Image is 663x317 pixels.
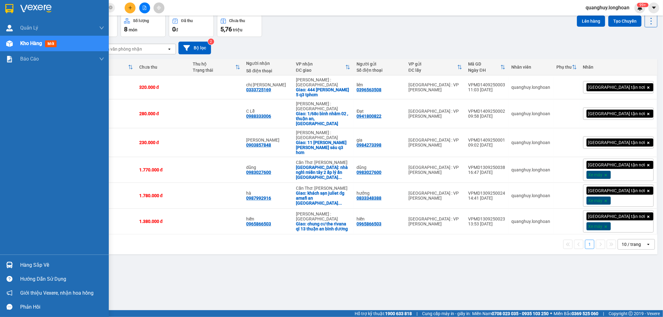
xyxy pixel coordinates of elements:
[468,196,505,201] div: 14:41 [DATE]
[357,109,402,114] div: Đạt
[622,241,641,247] div: 10 / trang
[246,61,290,66] div: Người nhận
[296,111,351,126] div: Giao: 1/68c bình nhâm 02 , thuận an, Bình Dương
[651,5,657,11] span: caret-down
[129,27,137,32] span: món
[468,109,505,114] div: VPMD1409250002
[385,311,412,316] strong: 1900 633 818
[554,59,580,75] th: Toggle SortBy
[20,302,104,312] div: Phản hồi
[468,165,505,170] div: VPMD1309250038
[357,138,402,143] div: gia
[408,165,462,175] div: [GEOGRAPHIC_DATA] : VP [PERSON_NAME]
[99,25,104,30] span: down
[357,216,402,221] div: hiền
[99,46,142,52] div: Chọn văn phòng nhận
[246,221,271,226] div: 0965866503
[585,240,594,249] button: 1
[583,65,654,70] div: Nhãn
[468,138,505,143] div: VPMD1409250001
[246,68,290,73] div: Số điện thoại
[572,311,598,316] strong: 0369 525 060
[208,38,214,45] sup: 2
[229,19,245,23] div: Chưa thu
[246,87,271,92] div: 0333725169
[124,25,127,33] span: 8
[128,6,132,10] span: plus
[181,19,193,23] div: Đã thu
[246,143,271,147] div: 0903857848
[472,310,549,317] span: Miền Nam
[550,312,552,315] span: ⚪️
[512,85,550,90] div: quanghuy.longhoan
[296,61,346,66] div: VP nhận
[357,191,402,196] div: hưởng
[178,42,211,54] button: Bộ lọc
[468,87,505,92] div: 11:03 [DATE]
[512,65,550,70] div: Nhân viên
[637,5,643,11] img: icon-new-feature
[408,109,462,119] div: [GEOGRAPHIC_DATA] : VP [PERSON_NAME]
[217,15,262,37] button: Chưa thu5,76 triệu
[628,311,633,316] span: copyright
[139,2,150,13] button: file-add
[139,193,186,198] div: 1.780.000 đ
[139,65,186,70] div: Chưa thu
[357,82,402,87] div: liên
[357,196,381,201] div: 0833348388
[588,214,645,219] span: [GEOGRAPHIC_DATA] tận nơi
[588,111,645,116] span: [GEOGRAPHIC_DATA] tận nơi
[54,21,114,32] span: CÔNG TY TNHH CHUYỂN PHÁT NHANH BẢO AN
[296,68,346,73] div: ĐC giao
[121,15,166,37] button: Số lượng8món
[338,201,342,206] span: ...
[139,111,186,116] div: 280.000 đ
[554,310,598,317] span: Miền Bắc
[468,216,505,221] div: VPMD1309250023
[296,211,351,221] div: [PERSON_NAME] : [GEOGRAPHIC_DATA]
[6,262,13,268] img: warehouse-icon
[246,216,290,221] div: hiền
[7,276,12,282] span: question-circle
[492,311,549,316] strong: 0708 023 035 - 0935 103 250
[588,172,603,178] span: Xe máy
[296,160,351,165] div: Cần Thơ: [PERSON_NAME]
[637,3,648,7] sup: 426
[468,170,505,175] div: 16:47 [DATE]
[84,59,136,75] th: Toggle SortBy
[20,274,104,284] div: Hướng dẫn sử dụng
[422,310,471,317] span: Cung cấp máy in - giấy in:
[125,2,136,13] button: plus
[357,170,381,175] div: 0983027600
[581,4,634,11] span: quanghuy.longhoan
[99,57,104,61] span: down
[357,143,381,147] div: 0984273398
[357,68,402,73] div: Số điện thoại
[20,40,42,46] span: Kho hàng
[193,61,235,66] div: Thu hộ
[588,198,603,203] span: Xe máy
[296,140,351,155] div: Giao: 11 hồ xuân hương võ thị sáu q3 hcm
[357,87,381,92] div: 0396563508
[608,16,642,27] button: Tạo Chuyến
[190,59,243,75] th: Toggle SortBy
[20,24,38,32] span: Quản Lý
[296,191,351,206] div: Giao: khách sạn juliet đg amafi an thới phú quốc kiên giang
[109,5,113,11] span: close-circle
[512,111,550,116] div: quanghuy.longhoan
[468,191,505,196] div: VPMD1309250024
[512,193,550,198] div: quanghuy.longhoan
[408,82,462,92] div: [GEOGRAPHIC_DATA] : VP [PERSON_NAME]
[408,138,462,147] div: [GEOGRAPHIC_DATA] : VP [PERSON_NAME]
[296,77,351,87] div: [PERSON_NAME] : [GEOGRAPHIC_DATA]
[133,19,149,23] div: Số lượng
[512,140,550,145] div: quanghuy.longhoan
[246,114,271,119] div: 0988333006
[648,2,659,13] button: caret-down
[109,6,113,9] span: close-circle
[646,242,651,247] svg: open
[408,216,462,226] div: [GEOGRAPHIC_DATA] : VP [PERSON_NAME]
[20,260,104,270] div: Hàng sắp về
[246,191,290,196] div: hà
